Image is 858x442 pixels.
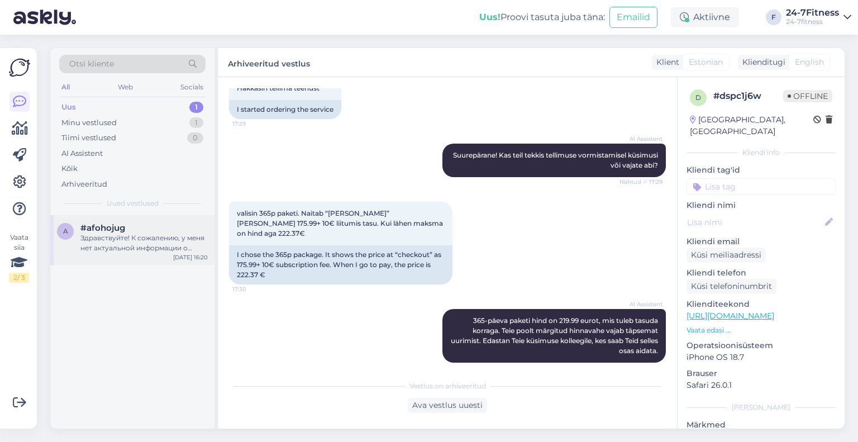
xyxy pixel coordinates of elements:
[61,163,78,174] div: Kõik
[9,57,30,78] img: Askly Logo
[687,298,836,310] p: Klienditeekond
[738,56,785,68] div: Klienditugi
[453,151,660,169] span: Suurepärane! Kas teil tekkis tellimuse vormistamisel küsimusi või vajate abi?
[687,267,836,279] p: Kliendi telefon
[687,164,836,176] p: Kliendi tag'id
[687,178,836,195] input: Lisa tag
[687,419,836,431] p: Märkmed
[783,90,832,102] span: Offline
[687,199,836,211] p: Kliendi nimi
[69,58,114,70] span: Otsi kliente
[713,89,783,103] div: # dspc1j6w
[786,8,851,26] a: 24-7Fitness24-7fitness
[619,178,662,186] span: Nähtud ✓ 17:29
[59,80,72,94] div: All
[687,379,836,391] p: Safari 26.0.1
[786,8,839,17] div: 24-7Fitness
[61,132,116,144] div: Tiimi vestlused
[687,368,836,379] p: Brauser
[621,363,662,372] span: 17:30
[61,102,76,113] div: Uus
[621,135,662,143] span: AI Assistent
[687,248,766,263] div: Küsi meiliaadressi
[228,55,310,70] label: Arhiveeritud vestlus
[690,114,813,137] div: [GEOGRAPHIC_DATA], [GEOGRAPHIC_DATA]
[652,56,679,68] div: Klient
[408,398,487,413] div: Ava vestlus uuesti
[687,351,836,363] p: iPhone OS 18.7
[80,233,208,253] div: Здравствуйте! К сожалению, у меня нет актуальной информации о точной дате открытия зала на [GEOGR...
[621,300,662,308] span: AI Assistent
[766,9,781,25] div: F
[687,325,836,335] p: Vaata edasi ...
[189,102,203,113] div: 1
[9,232,29,283] div: Vaata siia
[61,179,107,190] div: Arhiveeritud
[107,198,159,208] span: Uued vestlused
[173,253,208,262] div: [DATE] 16:20
[178,80,206,94] div: Socials
[189,117,203,129] div: 1
[671,7,739,27] div: Aktiivne
[687,216,823,229] input: Lisa nimi
[687,402,836,412] div: [PERSON_NAME]
[687,279,776,294] div: Küsi telefoninumbrit
[61,117,117,129] div: Minu vestlused
[232,120,274,128] span: 17:29
[80,223,125,233] span: #afohojug
[695,93,701,102] span: d
[687,340,836,351] p: Operatsioonisüsteem
[187,132,203,144] div: 0
[229,100,341,119] div: I started ordering the service
[237,84,320,92] span: Hakkasin tellima teenust
[479,11,605,24] div: Proovi tasuta juba täna:
[786,17,839,26] div: 24-7fitness
[687,311,774,321] a: [URL][DOMAIN_NAME]
[116,80,135,94] div: Web
[795,56,824,68] span: English
[9,273,29,283] div: 2 / 3
[409,381,486,391] span: Vestlus on arhiveeritud
[687,236,836,248] p: Kliendi email
[63,227,68,235] span: a
[479,12,500,22] b: Uus!
[609,7,657,28] button: Emailid
[232,285,274,293] span: 17:30
[687,148,836,158] div: Kliendi info
[237,209,445,237] span: valisin 365p paketi. Naitab “[PERSON_NAME]” [PERSON_NAME] 175.99+ 10€ liitumis tasu. Kui lähen ma...
[229,245,452,284] div: I chose the 365p package. It shows the price at “checkout” as 175.99+ 10€ subscription fee. When ...
[451,316,660,355] span: 365-päeva paketi hind on 219.99 eurot, mis tuleb tasuda korraga. Teie poolt märgitud hinnavahe va...
[689,56,723,68] span: Estonian
[61,148,103,159] div: AI Assistent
